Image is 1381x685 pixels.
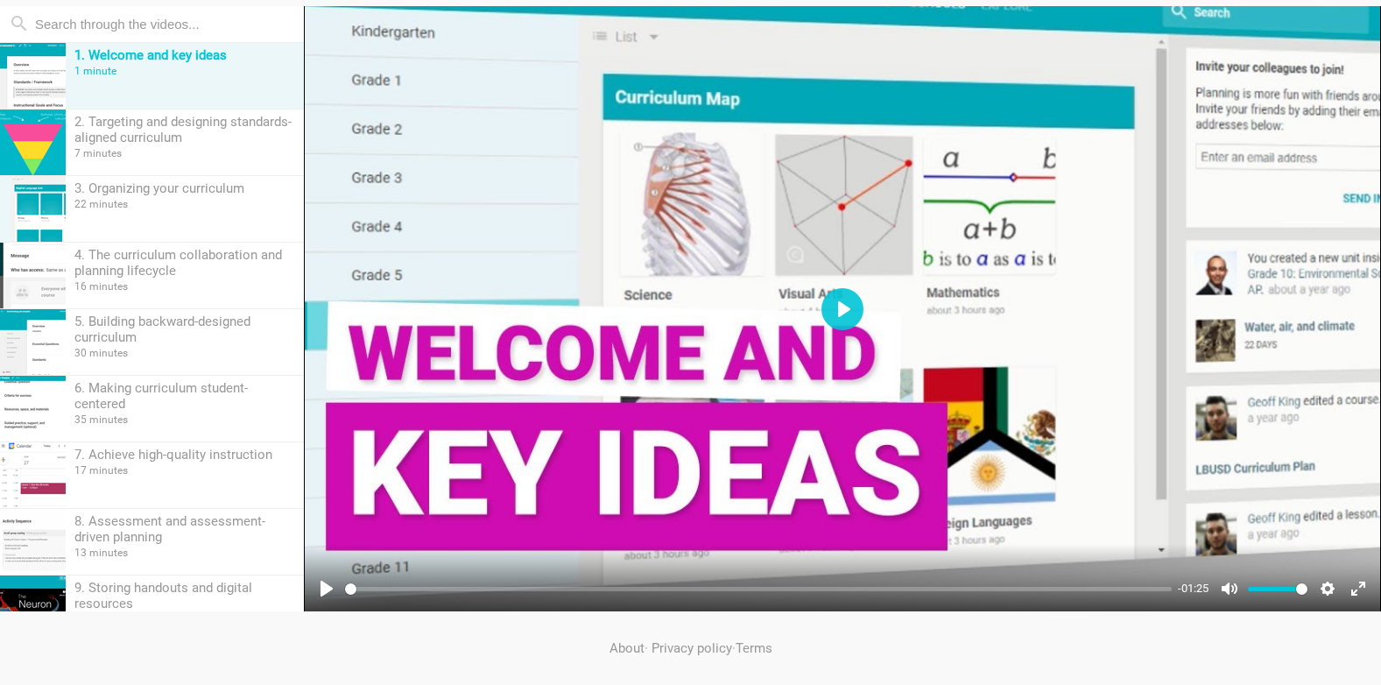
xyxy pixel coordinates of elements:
button: Play, 1. Welcome and key ideas [313,575,341,603]
div: 7. Achieve high-quality instruction [74,447,295,463]
div: 2. Targeting and designing standards-aligned curriculum [74,114,295,145]
div: 4. The curriculum collaboration and planning lifecycle [74,247,295,279]
div: 7 minutes [74,147,295,159]
div: 17 minutes [74,464,295,477]
input: Seek [345,581,1172,597]
div: 1. Welcome and key ideas [74,47,295,63]
div: Current time [1173,579,1213,598]
a: About [609,640,645,656]
a: Privacy policy [652,640,732,656]
button: Play, 1. Welcome and key ideas [821,288,863,330]
div: 22 minutes [74,198,295,210]
div: 35 minutes [74,413,295,426]
div: 13 minutes [74,547,295,559]
div: 16 minutes [74,280,295,293]
div: 8. Assessment and assessment-driven planning [74,513,295,545]
div: 9. Storing handouts and digital resources [74,580,295,611]
div: 1 minute [74,65,295,77]
div: 3. Organizing your curriculum [74,180,295,196]
div: 30 minutes [74,347,295,359]
input: Volume [1248,581,1307,597]
div: 6. Making curriculum student-centered [74,380,295,412]
div: 5. Building backward-designed curriculum [74,314,295,345]
div: · · [166,611,1216,685]
a: Terms [736,640,772,656]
